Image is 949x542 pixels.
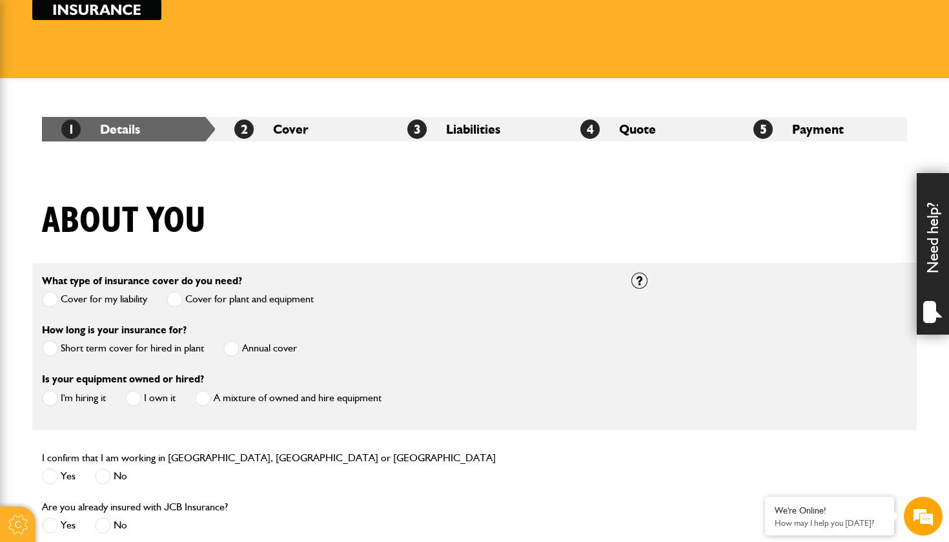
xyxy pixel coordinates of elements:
span: 4 [580,120,600,139]
li: Details [42,117,215,141]
label: I own it [125,390,176,406]
li: Cover [215,117,388,141]
label: A mixture of owned and hire equipment [195,390,382,406]
div: Need help? [917,173,949,335]
span: 5 [753,120,773,139]
label: Short term cover for hired in plant [42,340,204,357]
label: Yes [42,517,76,534]
p: How may I help you today? [775,518,884,528]
div: We're Online! [775,505,884,516]
li: Payment [734,117,907,141]
span: 1 [61,120,81,139]
label: Cover for plant and equipment [167,291,314,307]
li: Quote [561,117,734,141]
label: Are you already insured with JCB Insurance? [42,502,228,512]
label: Cover for my liability [42,291,147,307]
span: 2 [234,120,254,139]
label: How long is your insurance for? [42,325,187,335]
label: Is your equipment owned or hired? [42,374,204,384]
label: No [95,517,127,534]
label: I'm hiring it [42,390,106,406]
label: Yes [42,468,76,485]
span: 3 [407,120,427,139]
label: Annual cover [223,340,297,357]
li: Liabilities [388,117,561,141]
h1: About you [42,200,206,243]
label: No [95,468,127,485]
label: What type of insurance cover do you need? [42,276,242,286]
label: I confirm that I am working in [GEOGRAPHIC_DATA], [GEOGRAPHIC_DATA] or [GEOGRAPHIC_DATA] [42,453,496,463]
